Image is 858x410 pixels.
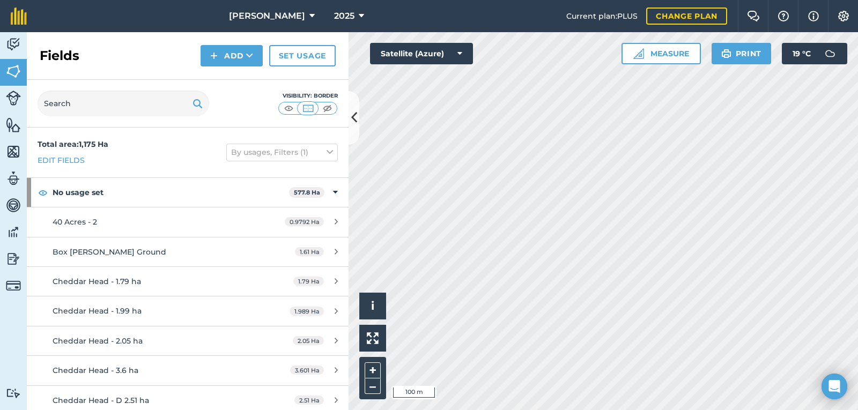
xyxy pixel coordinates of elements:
span: 1.79 Ha [293,277,324,286]
button: Add [201,45,263,66]
img: svg+xml;base64,PD94bWwgdmVyc2lvbj0iMS4wIiBlbmNvZGluZz0idXRmLTgiPz4KPCEtLSBHZW5lcmF0b3I6IEFkb2JlIE... [6,197,21,213]
span: 40 Acres - 2 [53,217,97,227]
div: Open Intercom Messenger [822,374,847,399]
img: svg+xml;base64,PD94bWwgdmVyc2lvbj0iMS4wIiBlbmNvZGluZz0idXRmLTgiPz4KPCEtLSBHZW5lcmF0b3I6IEFkb2JlIE... [6,224,21,240]
div: No usage set577.8 Ha [27,178,349,207]
img: svg+xml;base64,PD94bWwgdmVyc2lvbj0iMS4wIiBlbmNvZGluZz0idXRmLTgiPz4KPCEtLSBHZW5lcmF0b3I6IEFkb2JlIE... [6,278,21,293]
span: 1.61 Ha [295,247,324,256]
span: Cheddar Head - 3.6 ha [53,366,138,375]
img: svg+xml;base64,PD94bWwgdmVyc2lvbj0iMS4wIiBlbmNvZGluZz0idXRmLTgiPz4KPCEtLSBHZW5lcmF0b3I6IEFkb2JlIE... [6,36,21,53]
span: Cheddar Head - 1.79 ha [53,277,141,286]
span: 2.05 Ha [293,336,324,345]
span: Current plan : PLUS [566,10,638,22]
a: Cheddar Head - 2.05 ha2.05 Ha [27,326,349,355]
a: Box [PERSON_NAME] Ground1.61 Ha [27,237,349,266]
span: Cheddar Head - D 2.51 ha [53,396,149,405]
span: i [371,299,374,312]
span: 2025 [334,10,354,23]
span: Cheddar Head - 2.05 ha [53,336,143,346]
span: 19 ° C [793,43,811,64]
span: Box [PERSON_NAME] Ground [53,247,166,257]
a: Change plan [646,8,727,25]
a: Cheddar Head - 1.79 ha1.79 Ha [27,267,349,296]
a: Edit fields [38,154,85,166]
button: – [365,378,381,394]
img: svg+xml;base64,PHN2ZyB4bWxucz0iaHR0cDovL3d3dy53My5vcmcvMjAwMC9zdmciIHdpZHRoPSI1MCIgaGVpZ2h0PSI0MC... [321,103,334,114]
span: 0.9792 Ha [285,217,324,226]
div: Visibility: Border [278,92,338,100]
span: [PERSON_NAME] [229,10,305,23]
a: Cheddar Head - 3.6 ha3.601 Ha [27,356,349,385]
img: svg+xml;base64,PD94bWwgdmVyc2lvbj0iMS4wIiBlbmNvZGluZz0idXRmLTgiPz4KPCEtLSBHZW5lcmF0b3I6IEFkb2JlIE... [6,91,21,106]
img: Four arrows, one pointing top left, one top right, one bottom right and the last bottom left [367,332,379,344]
button: Print [712,43,772,64]
img: svg+xml;base64,PHN2ZyB4bWxucz0iaHR0cDovL3d3dy53My5vcmcvMjAwMC9zdmciIHdpZHRoPSI1MCIgaGVpZ2h0PSI0MC... [301,103,315,114]
strong: No usage set [53,178,289,207]
strong: 577.8 Ha [294,189,320,196]
span: 3.601 Ha [290,366,324,375]
img: svg+xml;base64,PHN2ZyB4bWxucz0iaHR0cDovL3d3dy53My5vcmcvMjAwMC9zdmciIHdpZHRoPSI1NiIgaGVpZ2h0PSI2MC... [6,144,21,160]
button: 19 °C [782,43,847,64]
button: + [365,362,381,378]
strong: Total area : 1,175 Ha [38,139,108,149]
img: Ruler icon [633,48,644,59]
span: Cheddar Head - 1.99 ha [53,306,142,316]
img: svg+xml;base64,PHN2ZyB4bWxucz0iaHR0cDovL3d3dy53My5vcmcvMjAwMC9zdmciIHdpZHRoPSIxOSIgaGVpZ2h0PSIyNC... [721,47,731,60]
img: svg+xml;base64,PD94bWwgdmVyc2lvbj0iMS4wIiBlbmNvZGluZz0idXRmLTgiPz4KPCEtLSBHZW5lcmF0b3I6IEFkb2JlIE... [819,43,841,64]
img: svg+xml;base64,PHN2ZyB4bWxucz0iaHR0cDovL3d3dy53My5vcmcvMjAwMC9zdmciIHdpZHRoPSIxNCIgaGVpZ2h0PSIyNC... [210,49,218,62]
img: A question mark icon [777,11,790,21]
img: fieldmargin Logo [11,8,27,25]
span: 1.989 Ha [290,307,324,316]
button: By usages, Filters (1) [226,144,338,161]
img: svg+xml;base64,PHN2ZyB4bWxucz0iaHR0cDovL3d3dy53My5vcmcvMjAwMC9zdmciIHdpZHRoPSI1MCIgaGVpZ2h0PSI0MC... [282,103,295,114]
img: svg+xml;base64,PD94bWwgdmVyc2lvbj0iMS4wIiBlbmNvZGluZz0idXRmLTgiPz4KPCEtLSBHZW5lcmF0b3I6IEFkb2JlIE... [6,251,21,267]
a: Cheddar Head - 1.99 ha1.989 Ha [27,296,349,325]
img: svg+xml;base64,PHN2ZyB4bWxucz0iaHR0cDovL3d3dy53My5vcmcvMjAwMC9zdmciIHdpZHRoPSIxOSIgaGVpZ2h0PSIyNC... [193,97,203,110]
img: A cog icon [837,11,850,21]
input: Search [38,91,209,116]
img: svg+xml;base64,PD94bWwgdmVyc2lvbj0iMS4wIiBlbmNvZGluZz0idXRmLTgiPz4KPCEtLSBHZW5lcmF0b3I6IEFkb2JlIE... [6,388,21,398]
img: svg+xml;base64,PHN2ZyB4bWxucz0iaHR0cDovL3d3dy53My5vcmcvMjAwMC9zdmciIHdpZHRoPSI1NiIgaGVpZ2h0PSI2MC... [6,63,21,79]
img: svg+xml;base64,PHN2ZyB4bWxucz0iaHR0cDovL3d3dy53My5vcmcvMjAwMC9zdmciIHdpZHRoPSI1NiIgaGVpZ2h0PSI2MC... [6,117,21,133]
img: svg+xml;base64,PHN2ZyB4bWxucz0iaHR0cDovL3d3dy53My5vcmcvMjAwMC9zdmciIHdpZHRoPSIxNyIgaGVpZ2h0PSIxNy... [808,10,819,23]
h2: Fields [40,47,79,64]
a: 40 Acres - 20.9792 Ha [27,207,349,236]
img: svg+xml;base64,PHN2ZyB4bWxucz0iaHR0cDovL3d3dy53My5vcmcvMjAwMC9zdmciIHdpZHRoPSIxOCIgaGVpZ2h0PSIyNC... [38,186,48,199]
img: Two speech bubbles overlapping with the left bubble in the forefront [747,11,760,21]
img: svg+xml;base64,PD94bWwgdmVyc2lvbj0iMS4wIiBlbmNvZGluZz0idXRmLTgiPz4KPCEtLSBHZW5lcmF0b3I6IEFkb2JlIE... [6,170,21,187]
button: Measure [622,43,701,64]
span: 2.51 Ha [294,396,324,405]
button: Satellite (Azure) [370,43,473,64]
a: Set usage [269,45,336,66]
button: i [359,293,386,319]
